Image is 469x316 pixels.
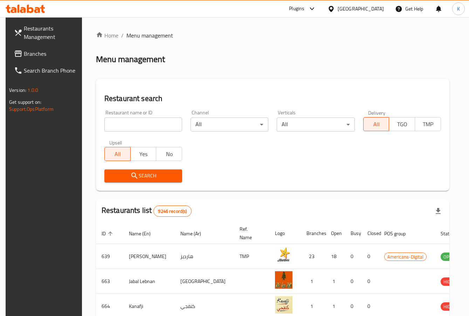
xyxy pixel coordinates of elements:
[275,296,292,314] img: Kanafji
[275,271,292,289] img: Jabal Lebnan
[415,117,441,131] button: TMP
[277,117,354,132] div: All
[129,229,160,238] span: Name (En)
[441,278,462,286] span: HIDDEN
[102,205,192,217] h2: Restaurants list
[108,149,128,159] span: All
[9,98,41,107] span: Get support on:
[362,269,379,294] td: 0
[240,225,261,242] span: Ref. Name
[159,149,179,159] span: No
[368,110,386,115] label: Delivery
[301,244,325,269] td: 23
[175,269,234,294] td: [GEOGRAPHIC_DATA]
[102,229,115,238] span: ID
[441,253,458,261] span: OPEN
[133,149,154,159] span: Yes
[441,229,463,238] span: Status
[418,119,438,129] span: TMP
[345,269,362,294] td: 0
[325,244,345,269] td: 18
[362,244,379,269] td: 0
[457,5,460,13] span: K
[96,244,123,269] td: 639
[191,117,268,132] div: All
[96,31,118,40] a: Home
[441,303,462,311] span: HIDDEN
[24,24,78,41] span: Restaurants Management
[130,147,157,161] button: Yes
[441,253,458,261] div: OPEN
[325,269,345,294] td: 1
[430,203,447,220] div: Export file
[9,105,54,114] a: Support.OpsPlatform
[123,244,175,269] td: [PERSON_NAME]
[234,244,269,269] td: TMP
[96,269,123,294] td: 663
[338,5,384,13] div: [GEOGRAPHIC_DATA]
[384,229,415,238] span: POS group
[154,208,191,215] span: 9246 record(s)
[175,244,234,269] td: هارديز
[362,223,379,244] th: Closed
[441,277,462,286] div: HIDDEN
[392,119,412,129] span: TGO
[96,31,449,40] nav: breadcrumb
[24,49,78,58] span: Branches
[301,223,325,244] th: Branches
[301,269,325,294] td: 1
[123,269,175,294] td: Jabal Lebnan
[156,147,182,161] button: No
[27,86,38,95] span: 1.0.0
[104,169,182,182] button: Search
[9,86,26,95] span: Version:
[275,246,292,264] img: Hardee's
[345,223,362,244] th: Busy
[441,302,462,311] div: HIDDEN
[269,223,301,244] th: Logo
[109,140,122,145] label: Upsell
[8,62,84,79] a: Search Branch Phone
[8,45,84,62] a: Branches
[8,20,84,45] a: Restaurants Management
[96,54,165,65] h2: Menu management
[385,253,426,261] span: Americana-Digital
[126,31,173,40] span: Menu management
[110,172,177,180] span: Search
[363,117,389,131] button: All
[121,31,124,40] li: /
[104,147,131,161] button: All
[325,223,345,244] th: Open
[366,119,387,129] span: All
[104,117,182,132] input: Search for restaurant name or ID..
[24,66,78,75] span: Search Branch Phone
[180,229,210,238] span: Name (Ar)
[153,206,191,217] div: Total records count
[289,5,304,13] div: Plugins
[389,117,415,131] button: TGO
[345,244,362,269] td: 0
[104,93,441,104] h2: Restaurant search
